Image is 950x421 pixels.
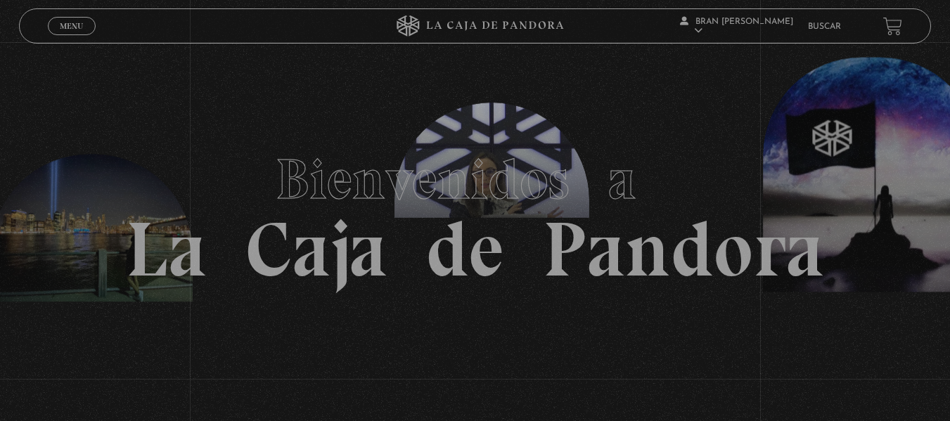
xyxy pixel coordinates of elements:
span: Menu [60,22,83,30]
span: Bran [PERSON_NAME] [680,18,793,35]
span: Bienvenidos a [276,145,675,213]
a: Buscar [808,22,841,31]
span: Cerrar [55,34,88,44]
a: View your shopping cart [883,16,902,35]
h1: La Caja de Pandora [126,134,824,288]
